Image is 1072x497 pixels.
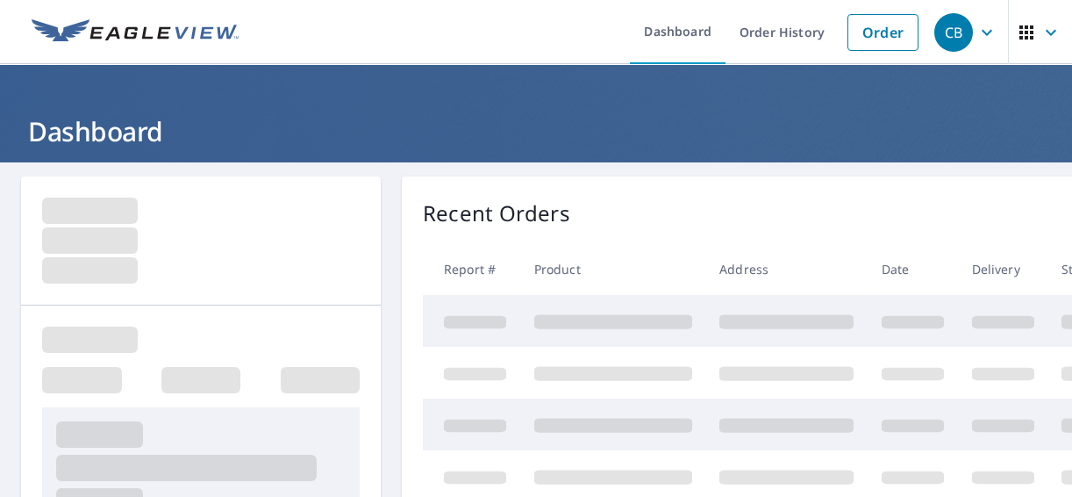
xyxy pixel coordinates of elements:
th: Delivery [958,243,1048,295]
a: Order [847,14,918,51]
th: Product [520,243,706,295]
th: Address [705,243,868,295]
img: EV Logo [32,19,239,46]
div: CB [934,13,973,52]
p: Recent Orders [423,198,570,229]
th: Date [868,243,958,295]
h1: Dashboard [21,113,1051,149]
th: Report # [423,243,520,295]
